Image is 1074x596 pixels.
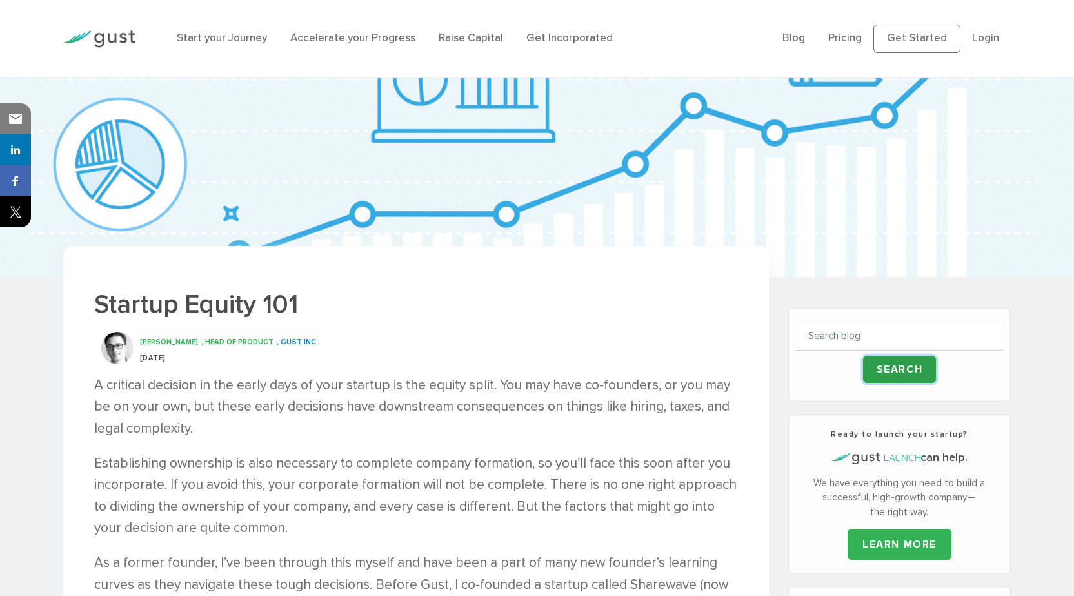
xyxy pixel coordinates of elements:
[63,30,135,48] img: Gust Logo
[782,32,805,45] a: Blog
[795,322,1004,351] input: Search blog
[94,453,738,539] p: Establishing ownership is also necessary to complete company formation, so you’ll face this soon ...
[201,338,273,346] span: , HEAD OF PRODUCT
[972,32,999,45] a: Login
[795,428,1004,440] h3: Ready to launch your startup?
[101,332,134,364] img: Alan Mcgee
[848,529,951,560] a: LEARN MORE
[94,287,738,322] h1: Startup Equity 101
[795,449,1004,466] h4: can help.
[863,356,937,383] input: Search
[177,32,267,45] a: Start your Journey
[277,338,318,346] span: , GUST INC.
[439,32,503,45] a: Raise Capital
[526,32,613,45] a: Get Incorporated
[873,25,960,53] a: Get Started
[795,476,1004,520] p: We have everything you need to build a successful, high-growth company—the right way.
[828,32,862,45] a: Pricing
[290,32,415,45] a: Accelerate your Progress
[140,354,166,362] span: [DATE]
[94,375,738,440] p: A critical decision in the early days of your startup is the equity split. You may have co-founde...
[140,338,198,346] span: [PERSON_NAME]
